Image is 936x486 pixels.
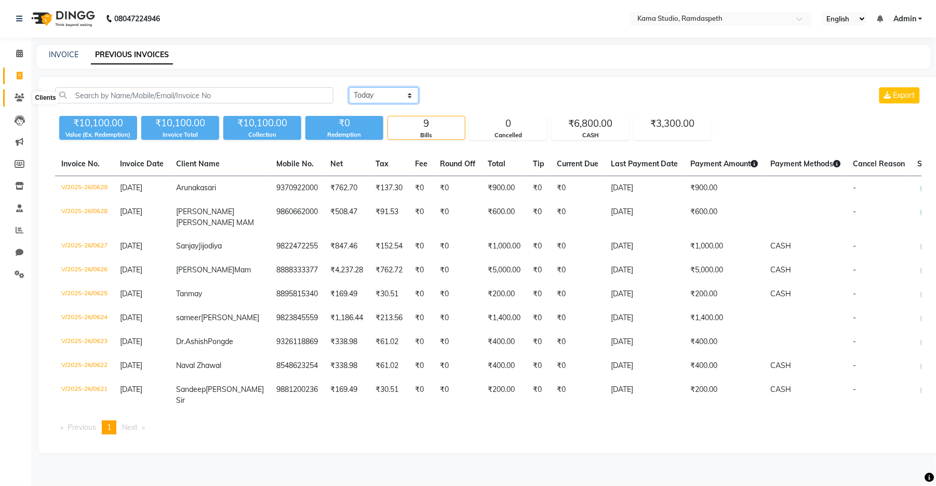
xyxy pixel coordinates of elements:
[55,306,114,330] td: V/2025-26/0624
[68,423,96,432] span: Previous
[434,378,482,412] td: ₹0
[611,159,678,168] span: Last Payment Date
[330,159,343,168] span: Net
[176,265,234,274] span: [PERSON_NAME]
[853,159,905,168] span: Cancel Reason
[369,306,409,330] td: ₹213.56
[434,354,482,378] td: ₹0
[552,116,629,131] div: ₹6,800.00
[552,131,629,140] div: CASH
[415,159,427,168] span: Fee
[55,258,114,282] td: V/2025-26/0626
[176,361,221,370] span: Naval Zhawal
[55,378,114,412] td: V/2025-26/0621
[324,258,369,282] td: ₹4,237.28
[853,265,857,274] span: -
[527,282,551,306] td: ₹0
[388,116,465,131] div: 9
[853,289,857,298] span: -
[270,200,324,234] td: 9860662000
[488,159,505,168] span: Total
[176,241,198,251] span: Sanjay
[176,337,208,346] span: Dr.Ashish
[853,385,857,394] span: -
[434,176,482,201] td: ₹0
[409,200,434,234] td: ₹0
[527,176,551,201] td: ₹0
[893,90,915,100] span: Export
[771,385,792,394] span: CASH
[551,330,605,354] td: ₹0
[59,116,137,130] div: ₹10,100.00
[120,385,142,394] span: [DATE]
[324,176,369,201] td: ₹762.70
[527,330,551,354] td: ₹0
[369,354,409,378] td: ₹61.02
[176,313,201,322] span: sameer
[141,116,219,130] div: ₹10,100.00
[470,116,547,131] div: 0
[527,200,551,234] td: ₹0
[685,378,765,412] td: ₹200.00
[122,423,138,432] span: Next
[853,183,857,192] span: -
[176,289,202,298] span: Tanmay
[771,361,792,370] span: CASH
[691,159,758,168] span: Payment Amount
[49,50,78,59] a: INVOICE
[409,234,434,258] td: ₹0
[551,258,605,282] td: ₹0
[55,234,114,258] td: V/2025-26/0627
[605,234,685,258] td: [DATE]
[107,423,111,432] span: 1
[685,200,765,234] td: ₹600.00
[120,207,142,216] span: [DATE]
[55,330,114,354] td: V/2025-26/0623
[270,234,324,258] td: 9822472255
[440,159,475,168] span: Round Off
[141,130,219,139] div: Invoice Total
[120,241,142,251] span: [DATE]
[605,258,685,282] td: [DATE]
[198,241,222,251] span: Jijodiya
[853,337,857,346] span: -
[369,282,409,306] td: ₹30.51
[120,313,142,322] span: [DATE]
[605,378,685,412] td: [DATE]
[196,183,216,192] span: kasari
[409,176,434,201] td: ₹0
[270,258,324,282] td: 8888333377
[533,159,544,168] span: Tip
[551,354,605,378] td: ₹0
[893,14,916,24] span: Admin
[176,218,254,227] span: [PERSON_NAME] MAM
[482,354,527,378] td: ₹400.00
[270,282,324,306] td: 8895815340
[771,159,841,168] span: Payment Methods
[223,116,301,130] div: ₹10,100.00
[369,176,409,201] td: ₹137.30
[482,282,527,306] td: ₹200.00
[434,258,482,282] td: ₹0
[434,306,482,330] td: ₹0
[853,313,857,322] span: -
[634,116,711,131] div: ₹3,300.00
[120,289,142,298] span: [DATE]
[55,176,114,201] td: V/2025-26/0629
[527,306,551,330] td: ₹0
[685,258,765,282] td: ₹5,000.00
[120,337,142,346] span: [DATE]
[551,306,605,330] td: ₹0
[853,241,857,251] span: -
[527,378,551,412] td: ₹0
[771,289,792,298] span: CASH
[527,258,551,282] td: ₹0
[853,361,857,370] span: -
[685,234,765,258] td: ₹1,000.00
[324,354,369,378] td: ₹338.98
[324,306,369,330] td: ₹1,186.44
[482,306,527,330] td: ₹1,400.00
[120,265,142,274] span: [DATE]
[685,354,765,378] td: ₹400.00
[201,313,259,322] span: [PERSON_NAME]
